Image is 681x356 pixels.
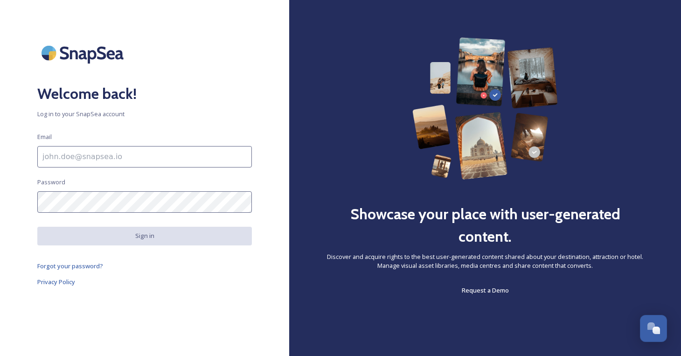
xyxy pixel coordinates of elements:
[37,37,131,69] img: SnapSea Logo
[462,285,509,296] a: Request a Demo
[462,286,509,294] span: Request a Demo
[327,203,644,248] h2: Showcase your place with user-generated content.
[37,110,252,119] span: Log in to your SnapSea account
[37,133,52,141] span: Email
[37,146,252,168] input: john.doe@snapsea.io
[37,227,252,245] button: Sign in
[640,315,667,342] button: Open Chat
[37,262,103,270] span: Forgot your password?
[37,278,75,286] span: Privacy Policy
[37,276,252,287] a: Privacy Policy
[37,178,65,187] span: Password
[412,37,557,180] img: 63b42ca75bacad526042e722_Group%20154-p-800.png
[327,252,644,270] span: Discover and acquire rights to the best user-generated content shared about your destination, att...
[37,83,252,105] h2: Welcome back!
[37,260,252,272] a: Forgot your password?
